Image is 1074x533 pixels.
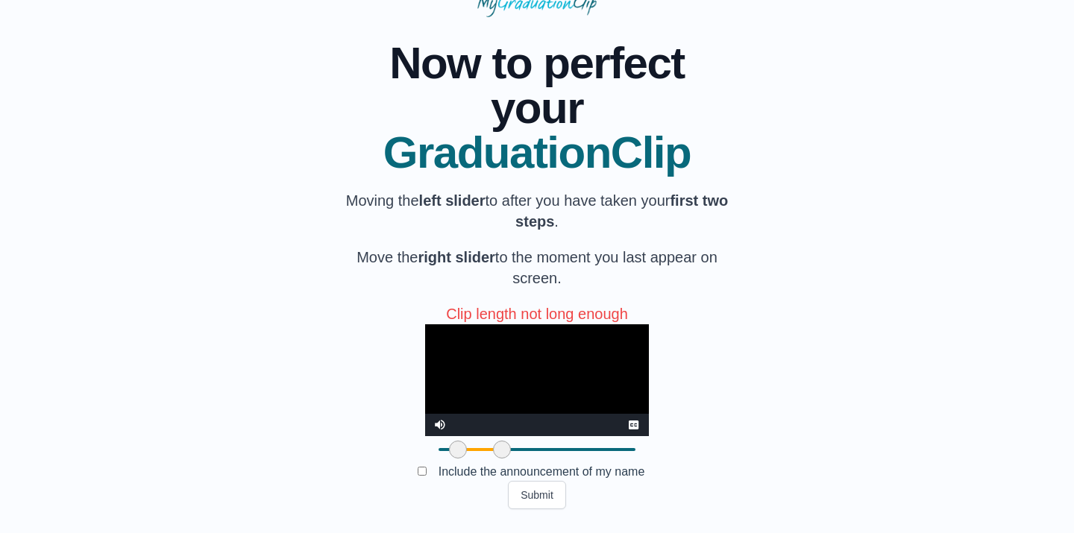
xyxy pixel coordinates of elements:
[508,481,566,509] button: Submit
[340,190,734,232] p: Moving the to after you have taken your .
[425,324,649,436] div: Video Player
[427,459,657,484] label: Include the announcement of my name
[340,41,734,130] span: Now to perfect your
[619,414,649,436] button: Captions
[340,130,734,175] span: GraduationClip
[515,192,728,230] b: first two steps
[425,414,455,436] button: Mute
[340,247,734,288] p: Move the to the moment you last appear on screen.
[418,249,494,265] b: right slider
[446,303,628,324] p: Clip length not long enough
[419,192,486,209] b: left slider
